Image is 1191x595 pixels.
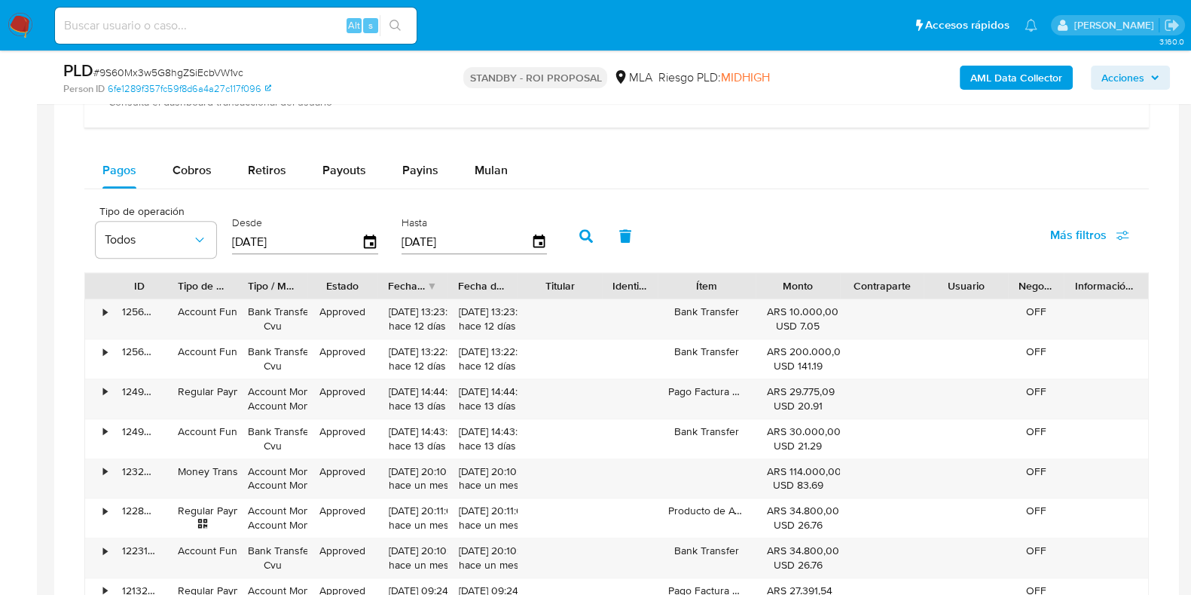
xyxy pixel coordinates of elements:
[93,65,243,80] span: # 9S60Mx3w5G8hgZSiEcbVW1vc
[1025,19,1037,32] a: Notificaciones
[1164,17,1180,33] a: Salir
[63,82,105,96] b: Person ID
[720,69,769,86] span: MIDHIGH
[1073,18,1159,32] p: julian.lasala@mercadolibre.com
[63,58,93,82] b: PLD
[1091,66,1170,90] button: Acciones
[925,17,1009,33] span: Accesos rápidos
[613,69,652,86] div: MLA
[1159,35,1183,48] span: 3.160.0
[348,18,360,32] span: Alt
[1101,66,1144,90] span: Acciones
[658,69,769,86] span: Riesgo PLD:
[960,66,1073,90] button: AML Data Collector
[970,66,1062,90] b: AML Data Collector
[55,16,417,35] input: Buscar usuario o caso...
[463,67,607,88] p: STANDBY - ROI PROPOSAL
[108,82,271,96] a: 6fe1289f357fc59f8d6a4a27c117f096
[368,18,373,32] span: s
[380,15,411,36] button: search-icon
